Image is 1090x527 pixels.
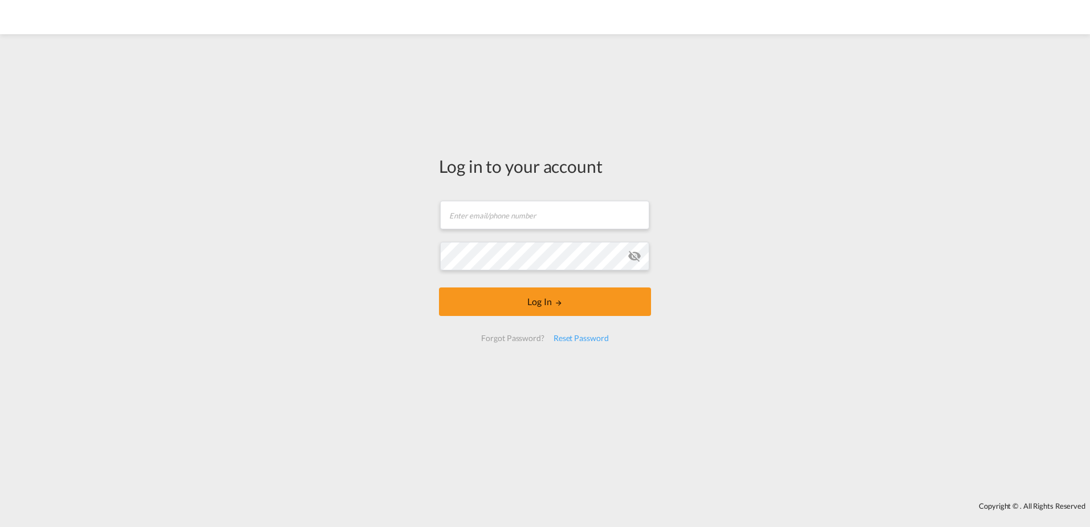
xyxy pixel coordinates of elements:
div: Forgot Password? [477,328,548,348]
div: Reset Password [549,328,613,348]
button: LOGIN [439,287,651,316]
md-icon: icon-eye-off [628,249,641,263]
div: Log in to your account [439,154,651,178]
input: Enter email/phone number [440,201,649,229]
